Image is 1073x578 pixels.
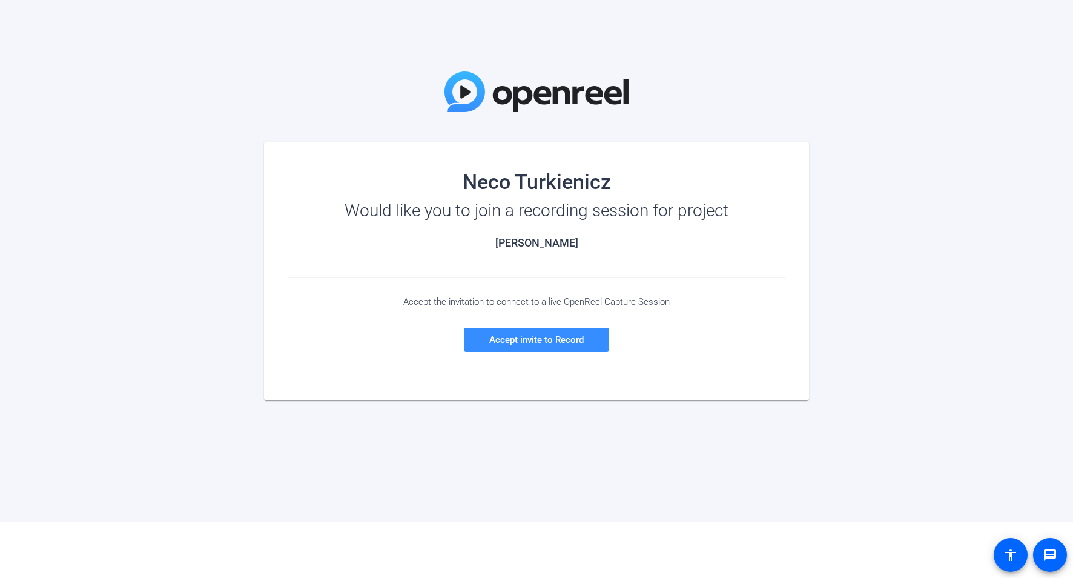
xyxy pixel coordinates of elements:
[489,334,584,345] span: Accept invite to Record
[288,236,785,250] h2: [PERSON_NAME]
[288,296,785,307] div: Accept the invitation to connect to a live OpenReel Capture Session
[1043,548,1057,562] mat-icon: message
[464,328,609,352] a: Accept invite to Record
[444,71,629,112] img: OpenReel Logo
[1003,548,1018,562] mat-icon: accessibility
[288,172,785,191] div: Neco Turkienicz
[288,201,785,221] div: Would like you to join a recording session for project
